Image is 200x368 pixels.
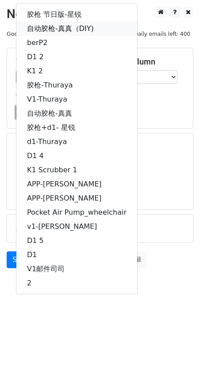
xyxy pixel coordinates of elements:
[16,248,137,262] a: D1
[7,251,36,268] a: Send
[16,36,137,50] a: berP2
[16,135,137,149] a: d1-Thuraya
[107,57,184,67] h5: Email column
[16,205,137,220] a: Pocket Air Pump_wheelchair
[16,78,137,92] a: 胶枪-Thuraya
[16,234,137,248] a: D1 5
[16,121,137,135] a: 胶枪+d1- 星锐
[16,262,137,276] a: V1邮件司司
[156,326,200,368] iframe: Chat Widget
[16,50,137,64] a: D1 2
[156,326,200,368] div: 聊天小组件
[16,92,137,106] a: V1-Thuraya
[16,276,137,290] a: 2
[16,191,137,205] a: APP-[PERSON_NAME]
[16,22,137,36] a: 自动胶枪-真真（DIY)
[7,30,54,37] small: Google Sheet:
[16,220,137,234] a: v1-[PERSON_NAME]
[16,149,137,163] a: D1 4
[7,7,193,22] h2: New Campaign
[16,8,137,22] a: 胶枪 节日版-星锐
[131,29,193,39] span: Daily emails left: 400
[16,163,137,177] a: K1 Scrubber 1
[16,177,137,191] a: APP-[PERSON_NAME]
[131,30,193,37] a: Daily emails left: 400
[16,64,137,78] a: K1 2
[16,106,137,121] a: 自动胶枪-真真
